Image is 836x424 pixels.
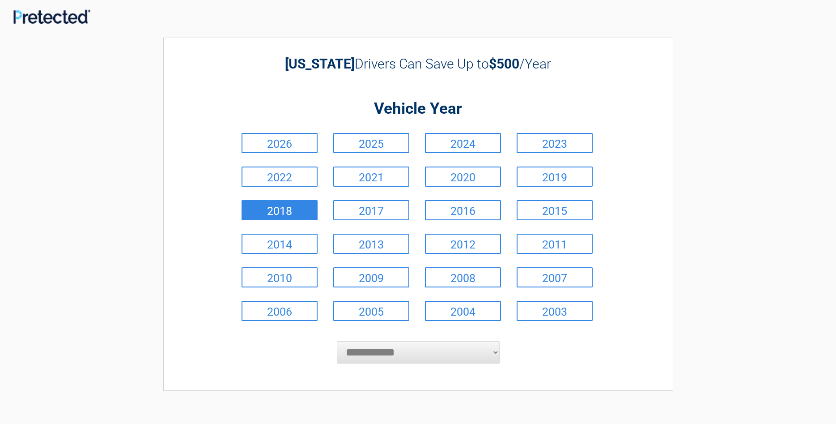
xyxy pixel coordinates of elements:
a: 2007 [517,267,593,287]
a: 2017 [333,200,409,220]
a: 2025 [333,133,409,153]
a: 2020 [425,167,501,187]
a: 2013 [333,234,409,254]
a: 2019 [517,167,593,187]
a: 2011 [517,234,593,254]
a: 2015 [517,200,593,220]
a: 2023 [517,133,593,153]
h2: Vehicle Year [239,99,597,120]
a: 2006 [242,301,318,321]
img: Main Logo [13,9,90,23]
b: [US_STATE] [285,56,355,72]
a: 2026 [242,133,318,153]
a: 2008 [425,267,501,287]
a: 2018 [242,200,318,220]
a: 2021 [333,167,409,187]
b: $500 [489,56,519,72]
a: 2005 [333,301,409,321]
a: 2016 [425,200,501,220]
a: 2010 [242,267,318,287]
a: 2004 [425,301,501,321]
a: 2003 [517,301,593,321]
a: 2024 [425,133,501,153]
a: 2009 [333,267,409,287]
a: 2012 [425,234,501,254]
h2: Drivers Can Save Up to /Year [239,56,597,72]
a: 2014 [242,234,318,254]
a: 2022 [242,167,318,187]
